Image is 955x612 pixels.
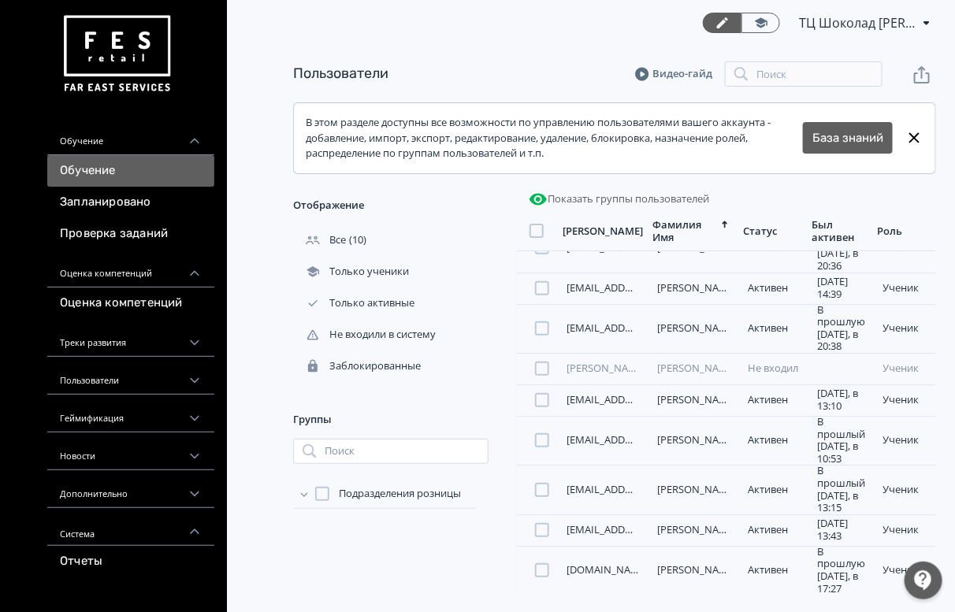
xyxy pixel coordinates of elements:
[567,432,733,447] a: [EMAIL_ADDRESS][DOMAIN_NAME]
[657,321,737,335] a: [PERSON_NAME]
[567,361,812,375] a: [PERSON_NAME][EMAIL_ADDRESS][DOMAIN_NAME]
[817,517,871,542] div: [DATE] 13:43
[293,187,489,224] div: Отображение
[883,484,930,496] div: ученик
[883,282,930,295] div: ученик
[817,388,871,412] div: [DATE], в 13:10
[743,224,777,238] div: Статус
[799,13,917,32] span: ТЦ Шоколад Реутов СИН 6412395
[47,357,214,395] div: Пользователи
[817,465,871,514] div: В прошлый [DATE], в 13:15
[47,470,214,508] div: Дополнительно
[817,416,871,465] div: В прошлый [DATE], в 10:53
[526,187,712,212] button: Показать группы пользователей
[877,224,902,238] div: Роль
[657,280,737,295] a: [PERSON_NAME]
[657,432,737,447] a: [PERSON_NAME]
[812,218,859,245] div: Был активен
[60,9,173,98] img: https://files.teachbase.ru/system/account/57463/logo/medium-936fc5084dd2c598f50a98b9cbe0469a.png
[883,434,930,447] div: ученик
[812,129,883,147] a: База знаний
[47,117,214,155] div: Обучение
[749,484,802,496] div: Активен
[567,280,733,295] a: [EMAIL_ADDRESS][DOMAIN_NAME]
[749,282,802,295] div: Активен
[657,392,737,406] a: [PERSON_NAME]
[47,546,214,577] a: Отчеты
[293,296,418,310] div: Только активные
[635,66,712,82] a: Видео-гайд
[657,361,737,375] a: [PERSON_NAME]
[339,486,461,502] span: Подразделения розницы
[47,155,214,187] a: Обучение
[883,564,930,577] div: ученик
[741,13,780,33] a: Переключиться в режим ученика
[47,432,214,470] div: Новости
[47,319,214,357] div: Треки развития
[567,522,733,536] a: [EMAIL_ADDRESS][DOMAIN_NAME]
[567,482,733,496] a: [EMAIL_ADDRESS][DOMAIN_NAME]
[293,401,489,439] div: Группы
[883,524,930,536] div: ученик
[567,392,733,406] a: [EMAIL_ADDRESS][DOMAIN_NAME]
[912,65,931,84] svg: Экспорт пользователей файлом
[293,265,412,279] div: Только ученики
[47,287,214,319] a: Оценка компетенций
[817,304,871,353] div: В прошлую [DATE], в 20:38
[749,434,802,447] div: Активен
[293,233,349,247] div: Все
[657,522,737,536] a: [PERSON_NAME]
[749,394,802,406] div: Активен
[567,562,815,577] a: [DOMAIN_NAME][EMAIL_ADDRESS][DOMAIN_NAME]
[657,482,737,496] a: [PERSON_NAME]
[293,359,424,373] div: Заблокированные
[883,322,930,335] div: ученик
[567,321,733,335] a: [EMAIL_ADDRESS][DOMAIN_NAME]
[657,562,737,577] a: [PERSON_NAME]
[817,546,871,595] div: В прошлую [DATE], в 17:27
[293,224,489,256] div: (10)
[653,218,717,245] div: Фамилия Имя
[749,362,802,375] div: Не входил
[47,218,214,250] a: Проверка заданий
[293,328,439,342] div: Не входили в систему
[749,322,802,335] div: Активен
[883,362,930,375] div: ученик
[749,564,802,577] div: Активен
[803,122,893,154] button: База знаний
[47,250,214,287] div: Оценка компетенций
[306,115,803,161] div: В этом разделе доступны все возможности по управлению пользователями вашего аккаунта - добавление...
[563,224,643,238] div: [PERSON_NAME]
[749,524,802,536] div: Активен
[293,65,388,82] a: Пользователи
[817,276,871,300] div: [DATE] 14:39
[47,508,214,546] div: Система
[817,223,871,272] div: В прошлую [DATE], в 20:36
[883,394,930,406] div: ученик
[47,395,214,432] div: Геймификация
[749,242,802,254] div: Активен
[47,187,214,218] a: Запланировано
